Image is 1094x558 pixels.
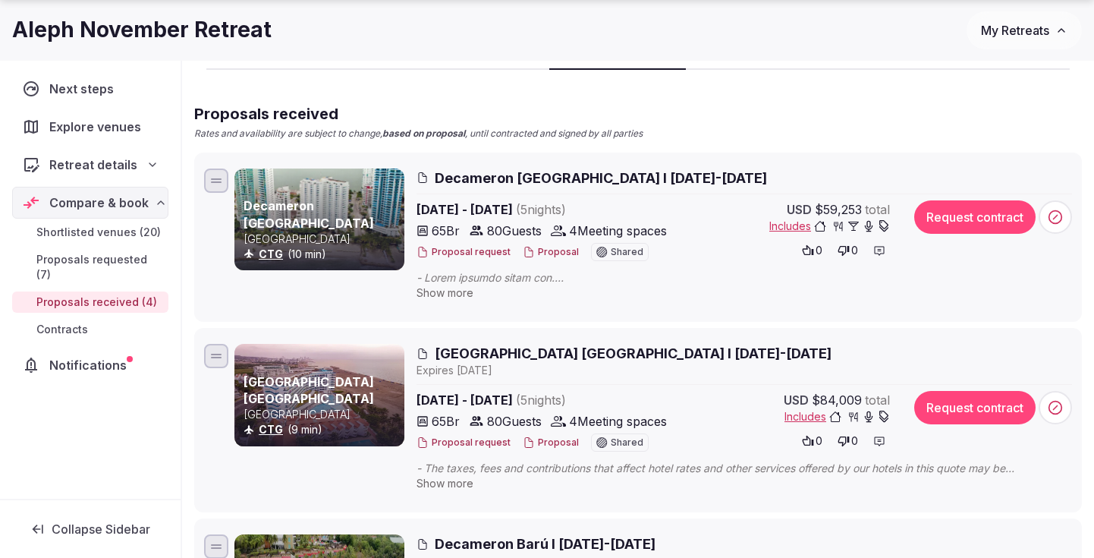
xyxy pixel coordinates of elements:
button: CTG [259,247,283,262]
span: Proposals requested (7) [36,252,162,282]
div: (10 min) [244,247,401,262]
span: ( 5 night s ) [516,392,566,408]
span: Contracts [36,322,88,337]
button: Proposal request [417,437,511,449]
button: Collapse Sidebar [12,512,168,546]
button: Includes [769,219,890,234]
span: [DATE] - [DATE] [417,391,684,409]
p: Rates and availability are subject to change, , until contracted and signed by all parties [194,128,643,140]
a: Shortlisted venues (20) [12,222,168,243]
button: 0 [797,430,827,452]
button: My Retreats [967,11,1082,49]
span: Compare & book [49,194,149,212]
button: Proposal request [417,246,511,259]
h1: Aleph November Retreat [12,15,272,45]
div: (9 min) [244,422,401,437]
a: Proposals requested (7) [12,249,168,285]
span: Next steps [49,80,120,98]
a: Next steps [12,73,168,105]
span: 80 Guests [487,222,542,240]
p: [GEOGRAPHIC_DATA] [244,407,401,422]
span: ( 5 night s ) [516,202,566,217]
span: USD [784,391,809,409]
a: CTG [259,423,283,436]
button: Includes [784,409,890,424]
h2: Proposals received [194,103,643,125]
a: [GEOGRAPHIC_DATA] [GEOGRAPHIC_DATA] [244,374,374,406]
span: My Retreats [981,23,1049,38]
button: Proposal [523,246,579,259]
span: 0 [851,243,858,258]
span: 80 Guests [487,412,542,430]
a: CTG [259,247,283,260]
span: Collapse Sidebar [52,522,150,537]
span: Show more [417,286,473,299]
span: - The taxes, fees and contributions that affect hotel rates and other services offered by our hot... [417,461,1072,476]
span: Retreat details [49,156,137,174]
button: CTG [259,422,283,437]
span: total [865,200,890,219]
span: 0 [816,243,822,258]
span: 4 Meeting spaces [569,412,667,430]
span: $59,253 [815,200,862,219]
a: Decameron [GEOGRAPHIC_DATA] [244,198,374,230]
span: 65 Br [432,412,460,430]
span: 4 Meeting spaces [569,222,667,240]
span: Shared [611,247,643,257]
button: Request contract [914,200,1036,234]
span: Decameron Barú I [DATE]-[DATE] [435,534,655,553]
div: Expire s [DATE] [417,363,1072,378]
span: - Lorem ipsumdo sitam con. - Adipi elits-do eius 83.03tem - Incid utlab-etd magn 69.35ali. - Enim... [417,270,1072,285]
a: Contracts [12,319,168,340]
a: Proposals received (4) [12,292,168,313]
span: total [865,391,890,409]
a: Notifications [12,349,168,381]
span: 0 [851,433,858,449]
a: Explore venues [12,111,168,143]
span: Proposals received (4) [36,295,157,310]
span: [GEOGRAPHIC_DATA] [GEOGRAPHIC_DATA] I [DATE]-[DATE] [435,344,832,363]
span: 0 [816,433,822,449]
button: Request contract [914,391,1036,424]
span: USD [787,200,812,219]
strong: based on proposal [382,128,465,139]
button: 0 [833,430,863,452]
span: Decameron [GEOGRAPHIC_DATA] I [DATE]-[DATE] [435,169,767,188]
span: 65 Br [432,222,460,240]
span: Show more [417,477,473,490]
button: 0 [797,240,827,261]
span: Shortlisted venues (20) [36,225,161,240]
p: [GEOGRAPHIC_DATA] [244,232,401,247]
span: Shared [611,438,643,447]
span: [DATE] - [DATE] [417,200,684,219]
span: $84,009 [812,391,862,409]
span: Notifications [49,356,133,374]
span: Explore venues [49,118,147,136]
button: Proposal [523,437,579,449]
button: 0 [833,240,863,261]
